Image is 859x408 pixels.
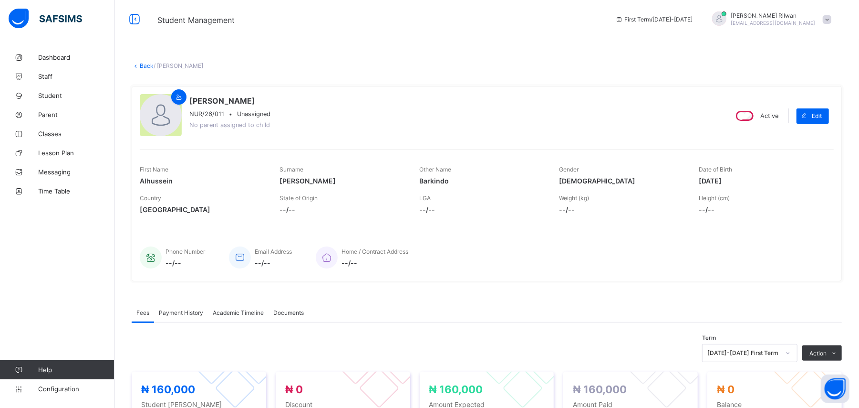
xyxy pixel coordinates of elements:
[279,194,318,202] span: State of Origin
[38,187,114,195] span: Time Table
[760,112,778,119] span: Active
[255,248,292,255] span: Email Address
[140,177,265,185] span: Alhussein
[154,62,203,69] span: / [PERSON_NAME]
[615,16,693,23] span: session/term information
[707,350,780,357] div: [DATE]-[DATE] First Term
[559,177,684,185] span: [DEMOGRAPHIC_DATA]
[342,248,408,255] span: Home / Contract Address
[140,194,161,202] span: Country
[821,375,849,403] button: Open asap
[166,248,205,255] span: Phone Number
[559,166,579,173] span: Gender
[140,166,168,173] span: First Name
[731,12,816,19] span: [PERSON_NAME] Rilwan
[812,112,822,119] span: Edit
[213,309,264,316] span: Academic Timeline
[189,96,270,106] span: [PERSON_NAME]
[38,111,114,118] span: Parent
[141,383,195,396] span: ₦ 160,000
[38,366,114,374] span: Help
[429,383,483,396] span: ₦ 160,000
[731,20,816,26] span: [EMAIL_ADDRESS][DOMAIN_NAME]
[273,309,304,316] span: Documents
[699,177,824,185] span: [DATE]
[38,149,114,157] span: Lesson Plan
[38,130,114,138] span: Classes
[419,205,545,214] span: --/--
[559,194,589,202] span: Weight (kg)
[699,205,824,214] span: --/--
[702,334,716,341] span: Term
[699,166,732,173] span: Date of Birth
[279,177,405,185] span: [PERSON_NAME]
[136,309,149,316] span: Fees
[159,309,203,316] span: Payment History
[166,259,205,267] span: --/--
[38,385,114,393] span: Configuration
[809,350,827,357] span: Action
[237,110,270,118] span: Unassigned
[140,205,265,214] span: [GEOGRAPHIC_DATA]
[279,205,405,214] span: --/--
[140,62,154,69] a: Back
[573,383,627,396] span: ₦ 160,000
[703,11,836,27] div: Aisha HajjaRilwan
[419,194,431,202] span: LGA
[9,9,82,29] img: safsims
[279,166,303,173] span: Surname
[419,166,451,173] span: Other Name
[189,121,270,129] span: No parent assigned to child
[255,259,292,267] span: --/--
[419,177,545,185] span: Barkindo
[189,110,224,118] span: NUR/26/011
[38,54,114,61] span: Dashboard
[285,383,303,396] span: ₦ 0
[38,168,114,176] span: Messaging
[189,110,270,118] div: •
[38,73,114,80] span: Staff
[717,383,735,396] span: ₦ 0
[342,259,408,267] span: --/--
[157,15,235,25] span: Student Management
[559,205,684,214] span: --/--
[38,92,114,99] span: Student
[699,194,730,202] span: Height (cm)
